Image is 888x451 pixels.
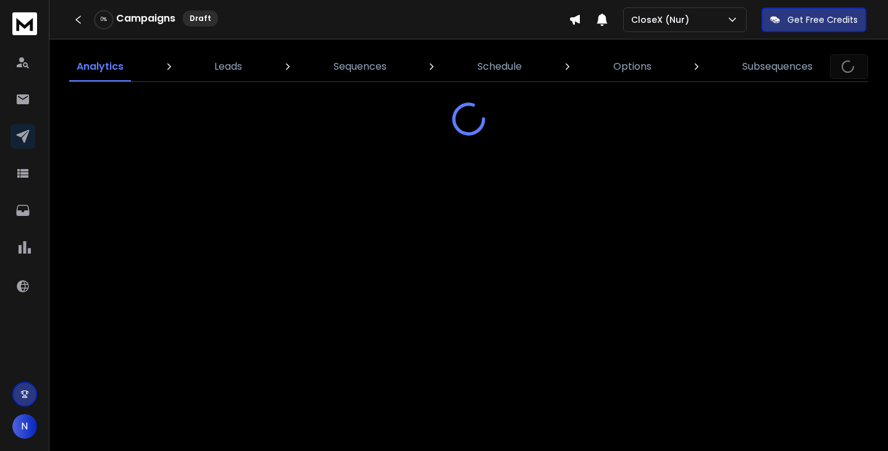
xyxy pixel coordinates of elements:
[12,414,37,439] button: N
[631,14,694,26] p: CloseX (Nur)
[101,16,107,23] p: 0 %
[735,52,820,81] a: Subsequences
[761,7,866,32] button: Get Free Credits
[470,52,529,81] a: Schedule
[77,59,124,74] p: Analytics
[477,59,522,74] p: Schedule
[326,52,394,81] a: Sequences
[742,59,813,74] p: Subsequences
[214,59,242,74] p: Leads
[787,14,858,26] p: Get Free Credits
[12,12,37,35] img: logo
[606,52,659,81] a: Options
[116,11,175,26] h1: Campaigns
[333,59,387,74] p: Sequences
[183,10,218,27] div: Draft
[207,52,249,81] a: Leads
[69,52,131,81] a: Analytics
[613,59,651,74] p: Options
